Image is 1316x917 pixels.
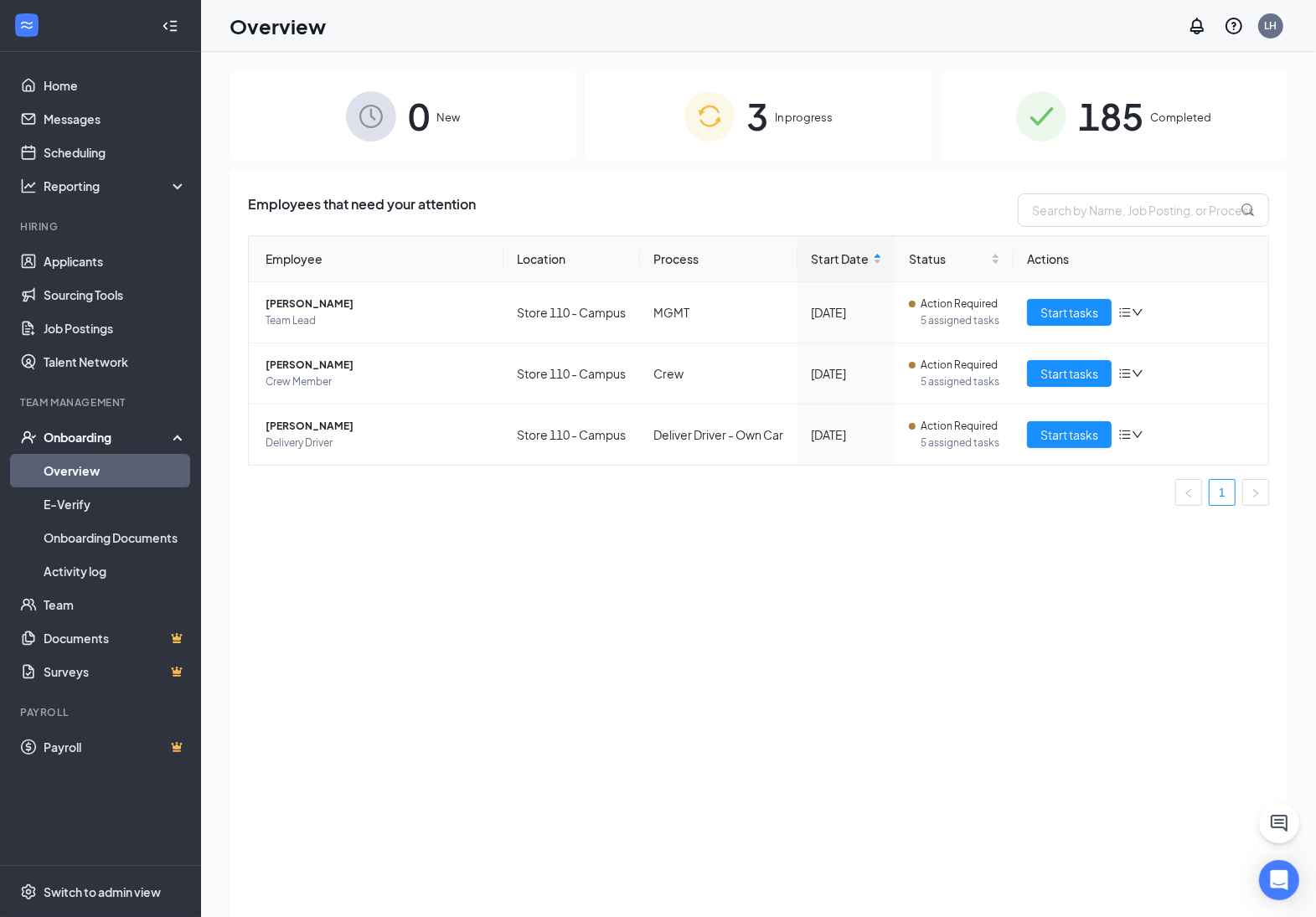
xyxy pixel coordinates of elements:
span: [PERSON_NAME] [266,418,490,435]
a: Overview [44,454,187,487]
td: Store 110 - Campus [503,404,640,465]
span: down [1132,368,1143,379]
a: Sourcing Tools [44,278,187,312]
span: Action Required [921,418,998,435]
svg: WorkstreamLogo [18,17,35,33]
div: Open Intercom Messenger [1259,860,1299,900]
a: Messages [44,102,187,136]
div: Hiring [20,219,183,234]
div: Switch to admin view [44,884,161,900]
th: Process [640,236,797,282]
input: Search by Name, Job Posting, or Process [1018,193,1269,227]
svg: Settings [20,884,37,900]
svg: Collapse [162,18,178,34]
span: Completed [1150,109,1211,126]
button: Start tasks [1027,299,1112,326]
span: left [1184,488,1194,498]
a: Home [44,69,187,102]
span: 3 [746,87,768,145]
a: Scheduling [44,136,187,169]
th: Status [895,236,1014,282]
td: Deliver Driver - Own Car [640,404,797,465]
span: down [1132,429,1143,440]
span: Action Required [921,296,998,312]
span: New [436,109,460,126]
svg: ChatActive [1269,813,1289,833]
a: Onboarding Documents [44,521,187,554]
span: Crew Member [266,373,490,390]
li: 1 [1209,479,1236,506]
span: Start tasks [1040,425,1098,444]
td: Store 110 - Campus [503,282,640,343]
th: Employee [249,236,503,282]
span: 185 [1078,87,1143,145]
a: Team [44,588,187,621]
td: Store 110 - Campus [503,343,640,404]
button: Start tasks [1027,421,1112,448]
span: right [1251,488,1261,498]
a: Talent Network [44,345,187,379]
div: [DATE] [811,364,882,383]
li: Next Page [1242,479,1269,506]
a: Applicants [44,245,187,278]
a: Job Postings [44,312,187,345]
span: Delivery Driver [266,435,490,451]
span: bars [1118,367,1132,380]
span: 5 assigned tasks [921,435,1000,451]
span: Employees that need your attention [248,193,476,227]
h1: Overview [230,12,326,40]
span: Start tasks [1040,364,1098,383]
div: Onboarding [44,429,173,446]
span: Team Lead [266,312,490,329]
a: DocumentsCrown [44,621,187,655]
span: bars [1118,306,1132,319]
svg: QuestionInfo [1224,16,1244,36]
td: Crew [640,343,797,404]
span: Start tasks [1040,303,1098,322]
th: Actions [1014,236,1268,282]
div: [DATE] [811,303,882,322]
td: MGMT [640,282,797,343]
a: Activity log [44,554,187,588]
button: left [1175,479,1202,506]
span: down [1132,307,1143,318]
svg: UserCheck [20,429,37,446]
a: SurveysCrown [44,655,187,688]
th: Location [503,236,640,282]
button: Start tasks [1027,360,1112,387]
div: [DATE] [811,425,882,444]
button: ChatActive [1259,803,1299,843]
span: Start Date [811,250,870,268]
span: 0 [408,87,430,145]
button: right [1242,479,1269,506]
span: Action Required [921,357,998,373]
span: bars [1118,428,1132,441]
div: Payroll [20,705,183,719]
a: E-Verify [44,487,187,521]
div: Team Management [20,395,183,410]
span: [PERSON_NAME] [266,296,490,312]
span: Status [909,250,988,268]
a: 1 [1210,480,1235,505]
div: LH [1265,18,1277,33]
span: In progress [775,109,833,126]
li: Previous Page [1175,479,1202,506]
a: PayrollCrown [44,730,187,764]
div: Reporting [44,178,188,194]
svg: Notifications [1187,16,1207,36]
span: 5 assigned tasks [921,312,1000,329]
svg: Analysis [20,178,37,194]
span: [PERSON_NAME] [266,357,490,373]
span: 5 assigned tasks [921,373,1000,390]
